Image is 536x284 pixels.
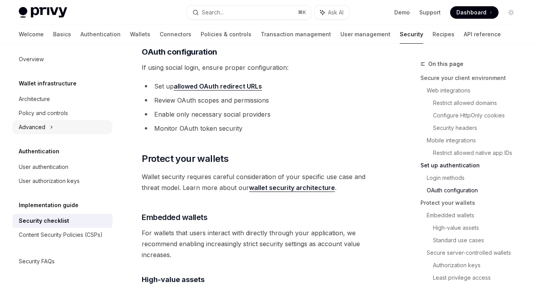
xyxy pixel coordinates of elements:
span: Ask AI [328,9,344,16]
a: Security FAQs [12,254,112,268]
a: Demo [394,9,410,16]
a: Architecture [12,92,112,106]
a: Welcome [19,25,44,44]
h5: Implementation guide [19,201,78,210]
button: Toggle dark mode [505,6,517,19]
a: Authorization keys [433,259,524,272]
div: Overview [19,55,44,64]
div: Content Security Policies (CSPs) [19,230,103,240]
li: Review OAuth scopes and permissions [142,95,385,106]
a: Wallets [130,25,150,44]
div: Policy and controls [19,108,68,118]
span: Protect your wallets [142,153,228,165]
span: If using social login, ensure proper configuration: [142,62,385,73]
div: User authorization keys [19,176,80,186]
a: Set up authentication [420,159,524,172]
span: On this page [428,59,463,69]
h5: Wallet infrastructure [19,79,77,88]
a: Dashboard [450,6,499,19]
button: Ask AI [315,5,349,20]
li: Enable only necessary social providers [142,109,385,120]
a: Standard use cases [433,234,524,247]
a: Recipes [433,25,454,44]
div: User authentication [19,162,68,172]
button: Search...⌘K [187,5,311,20]
div: Architecture [19,94,50,104]
a: User authorization keys [12,174,112,188]
li: Set up [142,81,385,92]
a: Security [400,25,423,44]
a: Support [419,9,441,16]
span: For wallets that users interact with directly through your application, we recommend enabling inc... [142,227,385,260]
a: Least privilege access [433,272,524,284]
div: Security checklist [19,216,69,225]
a: wallet security architecture [249,184,335,192]
a: Security headers [433,122,524,134]
a: Web integrations [427,84,524,97]
span: Wallet security requires careful consideration of your specific use case and threat model. Learn ... [142,171,385,193]
a: OAuth configuration [427,184,524,197]
a: Mobile integrations [427,134,524,147]
span: ⌘ K [298,9,306,16]
a: allowed OAuth redirect URLs [174,82,262,91]
li: Monitor OAuth token security [142,123,385,134]
a: Policy and controls [12,106,112,120]
a: User authentication [12,160,112,174]
a: High-value assets [433,222,524,234]
a: Security checklist [12,214,112,228]
strong: High-value assets [142,275,205,284]
strong: OAuth configuration [142,47,217,57]
a: API reference [464,25,501,44]
a: Transaction management [261,25,331,44]
img: light logo [19,7,67,18]
a: Configure HttpOnly cookies [433,109,524,122]
a: Login methods [427,172,524,184]
a: Protect your wallets [420,197,524,209]
a: Content Security Policies (CSPs) [12,228,112,242]
a: Overview [12,52,112,66]
span: Dashboard [456,9,486,16]
a: Basics [53,25,71,44]
a: Secure your client environment [420,72,524,84]
a: Embedded wallets [427,209,524,222]
span: Embedded wallets [142,212,207,223]
a: User management [340,25,390,44]
h5: Authentication [19,147,59,156]
a: Secure server-controlled wallets [427,247,524,259]
div: Search... [202,8,224,17]
a: Connectors [160,25,191,44]
div: Advanced [19,122,45,132]
a: Authentication [80,25,121,44]
a: Policies & controls [201,25,251,44]
a: Restrict allowed native app IDs [433,147,524,159]
div: Security FAQs [19,257,55,266]
a: Restrict allowed domains [433,97,524,109]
